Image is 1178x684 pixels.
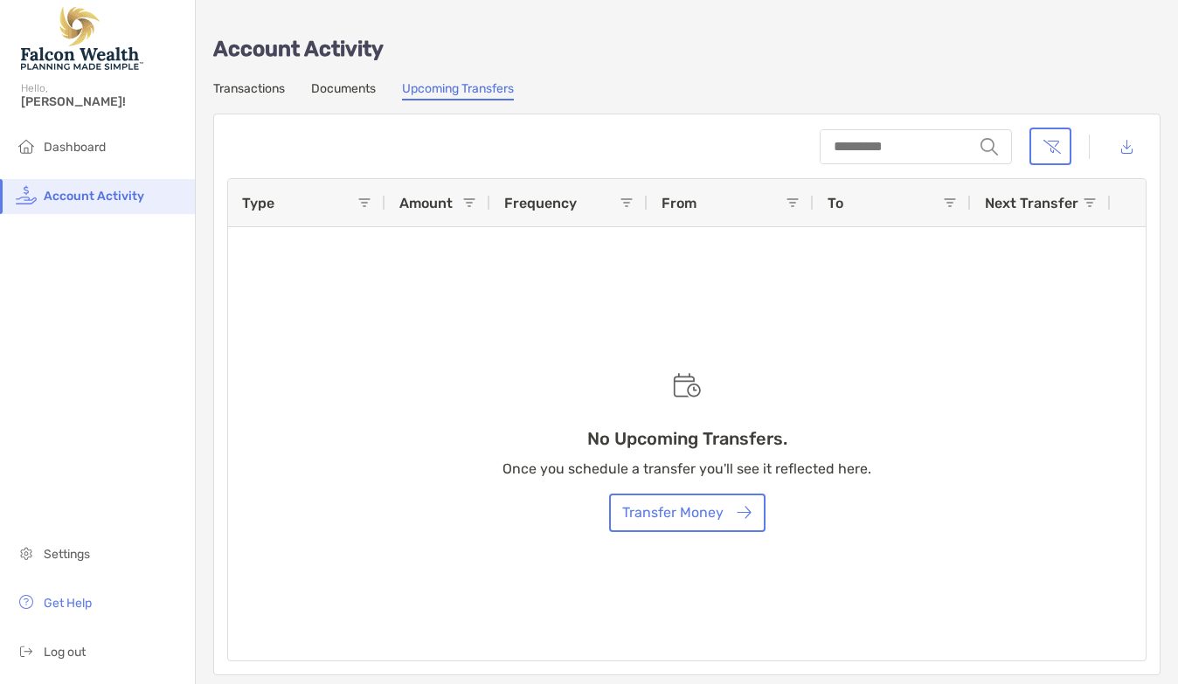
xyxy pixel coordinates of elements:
[44,140,106,155] span: Dashboard
[1029,128,1071,165] button: Clear filters
[402,81,514,100] a: Upcoming Transfers
[737,506,752,519] img: button icon
[21,7,143,70] img: Falcon Wealth Planning Logo
[609,494,766,532] button: Transfer Money
[44,547,90,562] span: Settings
[311,81,376,100] a: Documents
[44,596,92,611] span: Get Help
[213,81,285,100] a: Transactions
[587,428,787,449] h3: No Upcoming Transfers.
[502,458,871,480] p: Once you schedule a transfer you'll see it reflected here.
[16,184,37,205] img: activity icon
[44,189,144,204] span: Account Activity
[213,38,1161,60] p: Account Activity
[16,542,37,563] img: settings icon
[44,645,86,660] span: Log out
[16,591,37,612] img: get-help icon
[673,373,701,397] img: Empty state scheduled
[981,138,998,155] img: input icon
[21,94,184,109] span: [PERSON_NAME]!
[16,135,37,156] img: household icon
[16,640,37,661] img: logout icon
